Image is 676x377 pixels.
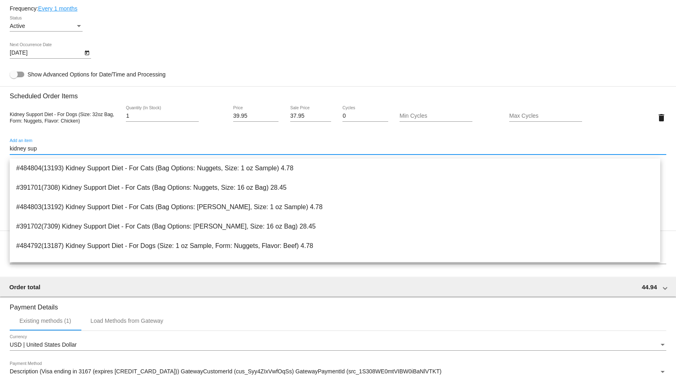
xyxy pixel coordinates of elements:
input: Cycles [342,113,388,119]
h3: Payment Details [10,297,666,311]
input: Quantity (In Stock) [126,113,199,119]
input: Next Occurrence Date [10,50,83,56]
span: Description (Visa ending in 3167 (expires [CREDIT_CARD_DATA])) GatewayCustomerId (cus_Syy4ZIxVwfO... [10,368,442,375]
span: #391702(7309) Kidney Support Diet - For Cats (Bag Options: [PERSON_NAME], Size: 16 oz Bag) 28.45 [16,217,654,236]
span: 44.94 [642,284,657,290]
span: Active [10,23,25,29]
span: Show Advanced Options for Date/Time and Processing [28,70,166,78]
div: Load Methods from Gateway [91,318,164,324]
mat-icon: delete [657,113,666,123]
input: Max Cycles [509,113,582,119]
div: Existing methods (1) [19,318,71,324]
mat-select: Payment Method [10,369,666,375]
span: USD | United States Dollar [10,341,77,348]
span: Order total [9,284,40,290]
input: Min Cycles [400,113,472,119]
span: #491509(14041) Kidney Support Diet - For Dogs (Size: 1 oz Sample, Form: Nuggets, Flavor: Chicken)... [16,256,654,275]
span: #484803(13192) Kidney Support Diet - For Cats (Bag Options: [PERSON_NAME], Size: 1 oz Sample) 4.78 [16,197,654,217]
span: #484792(13187) Kidney Support Diet - For Dogs (Size: 1 oz Sample, Form: Nuggets, Flavor: Beef) 4.78 [16,236,654,256]
h3: Scheduled Order Items [10,86,666,100]
span: #391701(7308) Kidney Support Diet - For Cats (Bag Options: Nuggets, Size: 16 oz Bag) 28.45 [16,178,654,197]
span: Kidney Support Diet - For Dogs (Size: 32oz Bag, Form: Nuggets, Flavor: Chicken) [10,112,114,124]
input: Add an item [10,146,666,152]
input: Sale Price [290,113,331,119]
mat-select: Currency [10,342,666,348]
mat-select: Status [10,23,83,30]
input: Price [233,113,278,119]
span: #484804(13193) Kidney Support Diet - For Cats (Bag Options: Nuggets, Size: 1 oz Sample) 4.78 [16,159,654,178]
a: Every 1 months [38,5,77,12]
div: Frequency: [10,5,666,12]
button: Open calendar [83,48,91,57]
